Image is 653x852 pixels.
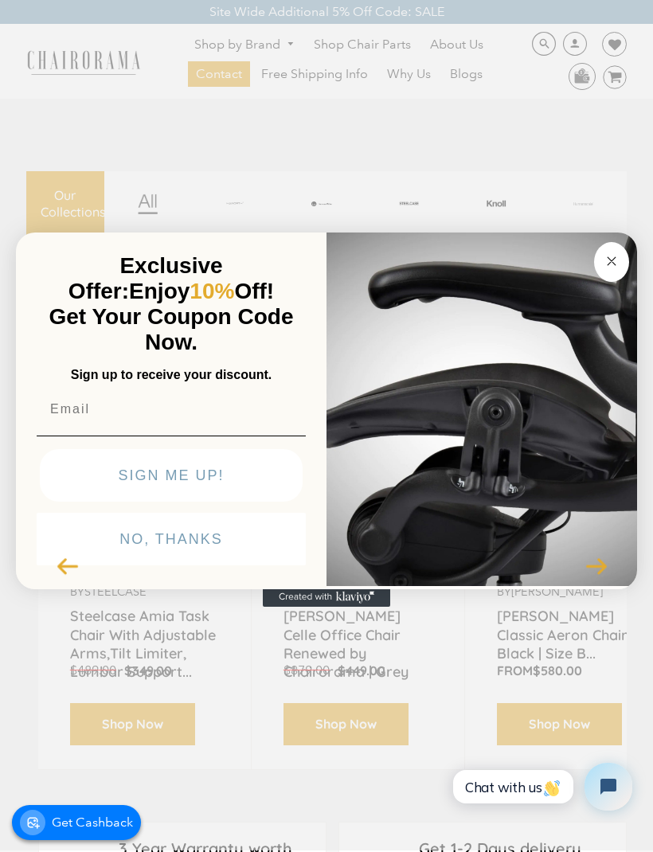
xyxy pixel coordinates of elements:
img: noicon [25,815,41,831]
img: 92d77583-a095-41f6-84e7-858462e0427a.jpeg [326,229,637,586]
a: noicon Get Cashback [12,805,141,840]
button: Next [583,551,611,579]
span: Sign up to receive your discount. [71,368,272,381]
iframe: Tidio Chat [436,749,646,824]
span: Enjoy Off! [129,279,274,303]
button: NO, THANKS [37,513,306,565]
a: Created with Klaviyo - opens in a new tab [263,588,390,607]
span: Exclusive Offer: [68,253,223,303]
button: Previous [54,551,82,579]
span: Get Your Coupon Code Now. [49,304,294,354]
input: Email [37,393,306,425]
span: 10% [190,279,234,303]
button: SIGN ME UP! [40,449,303,502]
button: Close dialog [594,242,629,282]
